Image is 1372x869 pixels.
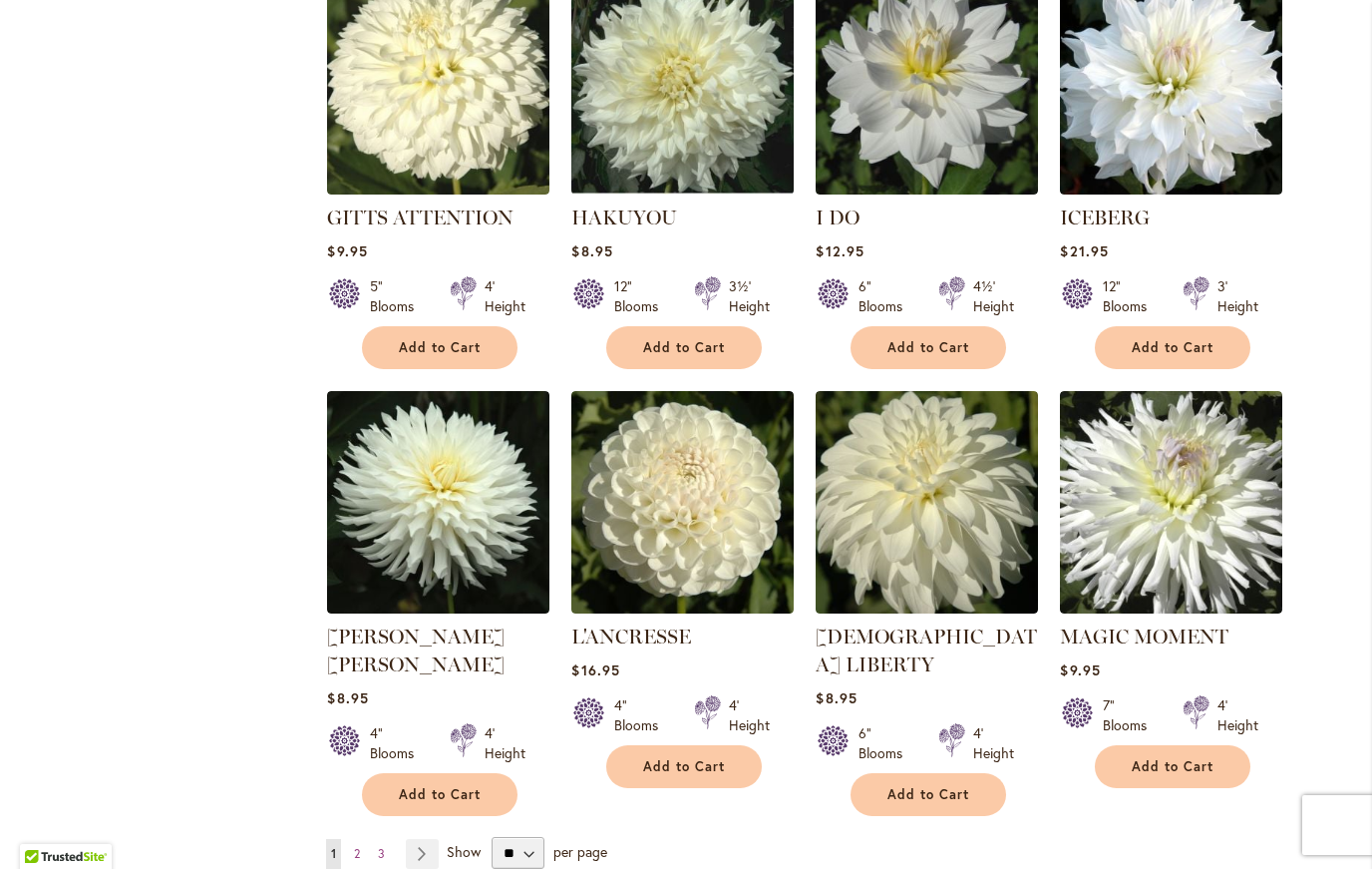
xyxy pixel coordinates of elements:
[816,241,863,260] span: $12.95
[378,846,385,861] span: 3
[973,276,1014,316] div: 4½' Height
[858,723,914,763] div: 6" Blooms
[362,773,517,816] button: Add to Cart
[571,241,612,260] span: $8.95
[373,839,390,869] a: 3
[816,625,1037,676] a: [DEMOGRAPHIC_DATA] LIBERTY
[571,206,677,229] a: HAKUYOU
[973,723,1014,763] div: 4' Height
[327,241,367,260] span: $9.95
[327,625,505,676] a: [PERSON_NAME] [PERSON_NAME]
[327,599,549,618] a: JACK FROST
[1060,180,1282,199] a: ICEBERG
[1132,339,1213,356] span: Add to Cart
[327,391,549,614] img: JACK FROST
[362,326,517,369] button: Add to Cart
[327,688,368,707] span: $8.95
[571,625,691,649] a: L'ANCRESSE
[349,839,365,869] a: 2
[370,723,426,763] div: 4" Blooms
[887,339,969,356] span: Add to Cart
[816,180,1038,199] a: I DO
[485,723,525,763] div: 4' Height
[1060,660,1100,679] span: $9.95
[399,786,481,803] span: Add to Cart
[553,842,607,861] span: per page
[447,842,481,861] span: Show
[816,688,857,707] span: $8.95
[816,599,1038,618] a: LADY LIBERTY
[1060,206,1150,229] a: ICEBERG
[370,276,426,316] div: 5" Blooms
[643,758,725,775] span: Add to Cart
[354,846,360,861] span: 2
[327,206,514,229] a: GITTS ATTENTION
[816,391,1038,614] img: LADY LIBERTY
[851,773,1006,816] button: Add to Cart
[327,180,549,199] a: GITTS ATTENTION
[571,660,619,679] span: $16.95
[1095,745,1250,788] button: Add to Cart
[851,326,1006,369] button: Add to Cart
[1060,241,1108,260] span: $21.95
[485,276,525,316] div: 4' Height
[331,846,336,861] span: 1
[571,391,794,614] img: L'ANCRESSE
[399,339,481,356] span: Add to Cart
[1095,326,1250,369] button: Add to Cart
[1217,695,1258,735] div: 4' Height
[1060,391,1282,614] img: MAGIC MOMENT
[1132,758,1213,775] span: Add to Cart
[1103,695,1159,735] div: 7" Blooms
[729,695,770,735] div: 4' Height
[1060,625,1228,649] a: MAGIC MOMENT
[643,339,725,356] span: Add to Cart
[15,798,71,854] iframe: Launch Accessibility Center
[606,326,762,369] button: Add to Cart
[571,599,794,618] a: L'ANCRESSE
[887,786,969,803] span: Add to Cart
[606,745,762,788] button: Add to Cart
[571,180,794,199] a: Hakuyou
[1060,599,1282,618] a: MAGIC MOMENT
[614,276,670,316] div: 12" Blooms
[858,276,914,316] div: 6" Blooms
[1217,276,1258,316] div: 3' Height
[816,206,859,229] a: I DO
[614,695,670,735] div: 4" Blooms
[1103,276,1159,316] div: 12" Blooms
[729,276,770,316] div: 3½' Height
